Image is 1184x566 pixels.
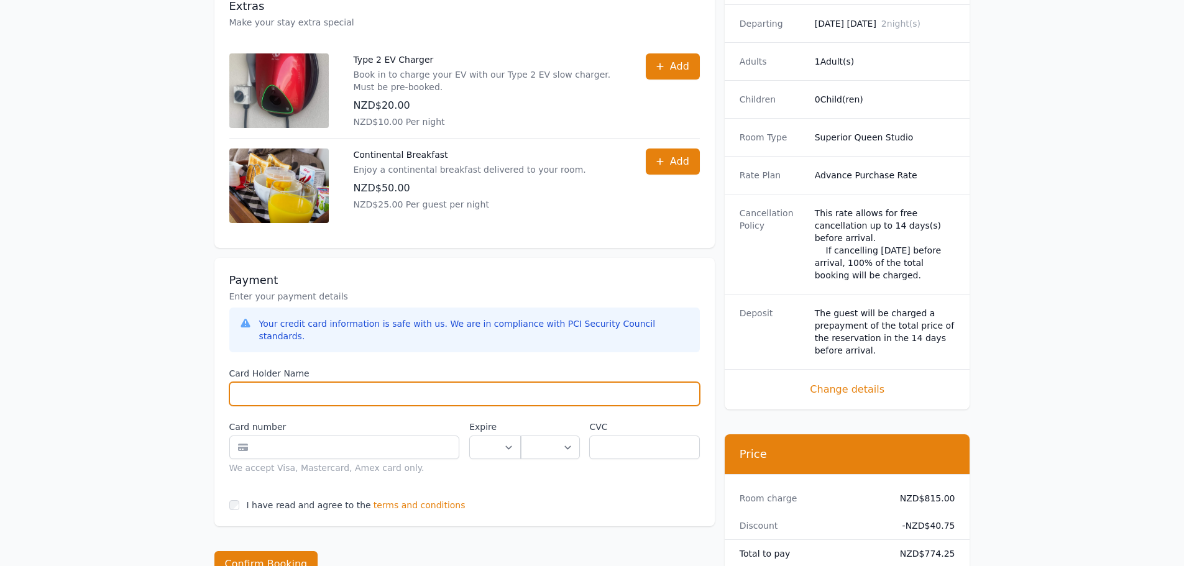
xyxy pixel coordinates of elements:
[740,382,955,397] span: Change details
[259,317,690,342] div: Your credit card information is safe with us. We are in compliance with PCI Security Council stan...
[354,68,621,93] p: Book in to charge your EV with our Type 2 EV slow charger. Must be pre-booked.
[740,492,880,504] dt: Room charge
[670,154,689,169] span: Add
[740,307,805,357] dt: Deposit
[740,207,805,281] dt: Cancellation Policy
[229,462,460,474] div: We accept Visa, Mastercard, Amex card only.
[890,547,955,560] dd: NZD$774.25
[740,447,955,462] h3: Price
[881,19,920,29] span: 2 night(s)
[229,16,700,29] p: Make your stay extra special
[374,499,466,511] span: terms and conditions
[469,421,521,433] label: Expire
[646,53,700,80] button: Add
[740,17,805,30] dt: Departing
[740,169,805,181] dt: Rate Plan
[229,273,700,288] h3: Payment
[815,93,955,106] dd: 0 Child(ren)
[521,421,579,433] label: .
[589,421,699,433] label: CVC
[815,131,955,144] dd: Superior Queen Studio
[815,17,955,30] dd: [DATE] [DATE]
[354,148,586,161] p: Continental Breakfast
[890,519,955,532] dd: - NZD$40.75
[670,59,689,74] span: Add
[740,519,880,532] dt: Discount
[354,163,586,176] p: Enjoy a continental breakfast delivered to your room.
[229,367,700,380] label: Card Holder Name
[815,55,955,68] dd: 1 Adult(s)
[740,55,805,68] dt: Adults
[229,290,700,303] p: Enter your payment details
[740,93,805,106] dt: Children
[229,53,329,128] img: Type 2 EV Charger
[890,492,955,504] dd: NZD$815.00
[354,198,586,211] p: NZD$25.00 Per guest per night
[229,421,460,433] label: Card number
[354,53,621,66] p: Type 2 EV Charger
[354,181,586,196] p: NZD$50.00
[247,500,371,510] label: I have read and agree to the
[740,547,880,560] dt: Total to pay
[740,131,805,144] dt: Room Type
[229,148,329,223] img: Continental Breakfast
[354,116,621,128] p: NZD$10.00 Per night
[815,169,955,181] dd: Advance Purchase Rate
[646,148,700,175] button: Add
[354,98,621,113] p: NZD$20.00
[815,307,955,357] dd: The guest will be charged a prepayment of the total price of the reservation in the 14 days befor...
[815,207,955,281] div: This rate allows for free cancellation up to 14 days(s) before arrival. If cancelling [DATE] befo...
